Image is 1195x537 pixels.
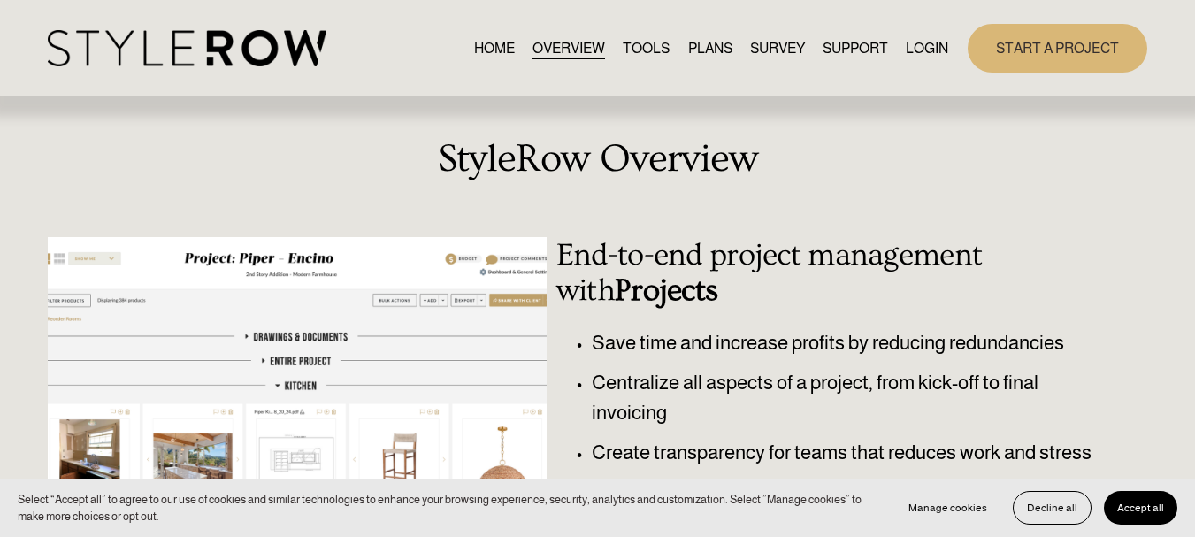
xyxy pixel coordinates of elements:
span: Decline all [1027,502,1077,514]
a: START A PROJECT [968,24,1147,73]
a: HOME [474,36,515,60]
strong: Projects [615,272,717,308]
span: Manage cookies [908,502,987,514]
span: Accept all [1117,502,1164,514]
p: Select “Accept all” to agree to our use of cookies and similar technologies to enhance your brows... [18,491,877,525]
h2: StyleRow Overview [48,137,1147,181]
button: Decline all [1013,491,1092,525]
a: SURVEY [750,36,805,60]
button: Manage cookies [895,491,1000,525]
p: Centralize all aspects of a project, from kick-off to final invoicing [592,368,1101,427]
p: Create transparency for teams that reduces work and stress [592,438,1101,468]
a: OVERVIEW [532,36,605,60]
p: Save time and increase profits by reducing redundancies [592,328,1101,358]
img: StyleRow [48,30,326,66]
a: folder dropdown [823,36,888,60]
a: PLANS [688,36,732,60]
a: TOOLS [623,36,670,60]
button: Accept all [1104,491,1177,525]
span: SUPPORT [823,38,888,59]
a: LOGIN [906,36,948,60]
h3: End-to-end project management with [556,237,1101,309]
